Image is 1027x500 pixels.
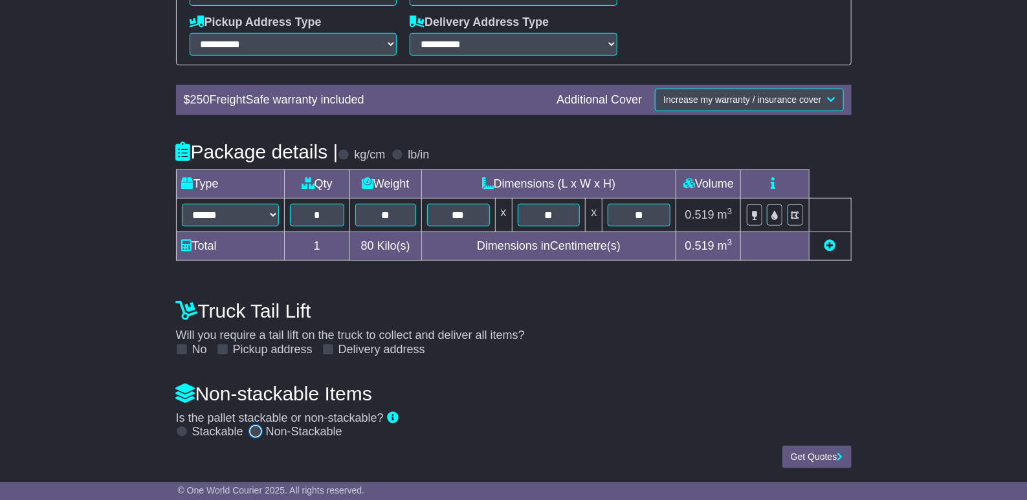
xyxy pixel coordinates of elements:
[421,169,676,198] td: Dimensions (L x W x H)
[685,239,714,252] span: 0.519
[727,206,733,216] sup: 3
[586,198,602,232] td: x
[495,198,512,232] td: x
[266,425,342,439] label: Non-Stackable
[192,343,207,357] label: No
[676,169,741,198] td: Volume
[176,141,338,162] h4: Package details |
[354,148,385,162] label: kg/cm
[361,239,374,252] span: 80
[655,89,843,111] button: Increase my warranty / insurance cover
[663,94,821,105] span: Increase my warranty / insurance cover
[233,343,313,357] label: Pickup address
[176,300,852,321] h4: Truck Tail Lift
[550,93,648,107] div: Additional Cover
[349,232,421,260] td: Kilo(s)
[176,411,384,424] span: Is the pallet stackable or non-stackable?
[408,148,429,162] label: lb/in
[192,425,243,439] label: Stackable
[176,383,852,404] h4: Non-stackable Items
[727,237,733,247] sup: 3
[410,16,549,30] label: Delivery Address Type
[782,446,852,468] button: Get Quotes
[176,232,284,260] td: Total
[190,16,322,30] label: Pickup Address Type
[685,208,714,221] span: 0.519
[824,239,836,252] a: Add new item
[421,232,676,260] td: Dimensions in Centimetre(s)
[170,294,858,357] div: Will you require a tail lift on the truck to collect and deliver all items?
[349,169,421,198] td: Weight
[718,208,733,221] span: m
[176,169,284,198] td: Type
[338,343,425,357] label: Delivery address
[178,485,365,495] span: © One World Courier 2025. All rights reserved.
[177,93,551,107] div: $ FreightSafe warranty included
[718,239,733,252] span: m
[284,232,349,260] td: 1
[284,169,349,198] td: Qty
[190,93,210,106] span: 250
